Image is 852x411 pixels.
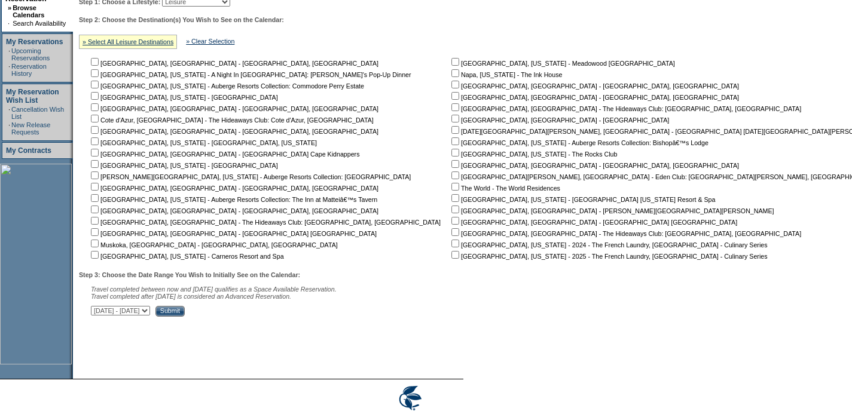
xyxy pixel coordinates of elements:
[8,47,10,62] td: ·
[11,63,47,77] a: Reservation History
[6,38,63,46] a: My Reservations
[91,286,337,293] span: Travel completed between now and [DATE] qualifies as a Space Available Reservation.
[449,253,767,260] nobr: [GEOGRAPHIC_DATA], [US_STATE] - 2025 - The French Laundry, [GEOGRAPHIC_DATA] - Culinary Series
[88,151,359,158] nobr: [GEOGRAPHIC_DATA], [GEOGRAPHIC_DATA] - [GEOGRAPHIC_DATA] Cape Kidnappers
[88,60,378,67] nobr: [GEOGRAPHIC_DATA], [GEOGRAPHIC_DATA] - [GEOGRAPHIC_DATA], [GEOGRAPHIC_DATA]
[91,293,291,300] nobr: Travel completed after [DATE] is considered an Advanced Reservation.
[8,121,10,136] td: ·
[13,20,66,27] a: Search Availability
[88,116,374,124] nobr: Cote d'Azur, [GEOGRAPHIC_DATA] - The Hideaways Club: Cote d'Azur, [GEOGRAPHIC_DATA]
[186,38,234,45] a: » Clear Selection
[449,71,562,78] nobr: Napa, [US_STATE] - The Ink House
[79,16,284,23] b: Step 2: Choose the Destination(s) You Wish to See on the Calendar:
[88,82,364,90] nobr: [GEOGRAPHIC_DATA], [US_STATE] - Auberge Resorts Collection: Commodore Perry Estate
[88,128,378,135] nobr: [GEOGRAPHIC_DATA], [GEOGRAPHIC_DATA] - [GEOGRAPHIC_DATA], [GEOGRAPHIC_DATA]
[88,230,377,237] nobr: [GEOGRAPHIC_DATA], [GEOGRAPHIC_DATA] - [GEOGRAPHIC_DATA] [GEOGRAPHIC_DATA]
[449,105,801,112] nobr: [GEOGRAPHIC_DATA], [GEOGRAPHIC_DATA] - The Hideaways Club: [GEOGRAPHIC_DATA], [GEOGRAPHIC_DATA]
[449,116,669,124] nobr: [GEOGRAPHIC_DATA], [GEOGRAPHIC_DATA] - [GEOGRAPHIC_DATA]
[155,306,185,317] input: Submit
[11,121,50,136] a: New Release Requests
[449,162,739,169] nobr: [GEOGRAPHIC_DATA], [GEOGRAPHIC_DATA] - [GEOGRAPHIC_DATA], [GEOGRAPHIC_DATA]
[88,241,338,249] nobr: Muskoka, [GEOGRAPHIC_DATA] - [GEOGRAPHIC_DATA], [GEOGRAPHIC_DATA]
[13,4,44,19] a: Browse Calendars
[88,105,378,112] nobr: [GEOGRAPHIC_DATA], [GEOGRAPHIC_DATA] - [GEOGRAPHIC_DATA], [GEOGRAPHIC_DATA]
[449,196,715,203] nobr: [GEOGRAPHIC_DATA], [US_STATE] - [GEOGRAPHIC_DATA] [US_STATE] Resort & Spa
[88,71,411,78] nobr: [GEOGRAPHIC_DATA], [US_STATE] - A Night In [GEOGRAPHIC_DATA]: [PERSON_NAME]'s Pop-Up Dinner
[8,20,11,27] td: ·
[8,63,10,77] td: ·
[88,139,317,146] nobr: [GEOGRAPHIC_DATA], [US_STATE] - [GEOGRAPHIC_DATA], [US_STATE]
[6,88,59,105] a: My Reservation Wish List
[88,162,278,169] nobr: [GEOGRAPHIC_DATA], [US_STATE] - [GEOGRAPHIC_DATA]
[449,60,675,67] nobr: [GEOGRAPHIC_DATA], [US_STATE] - Meadowood [GEOGRAPHIC_DATA]
[11,47,50,62] a: Upcoming Reservations
[449,139,709,146] nobr: [GEOGRAPHIC_DATA], [US_STATE] - Auberge Resorts Collection: Bishopâ€™s Lodge
[88,207,378,214] nobr: [GEOGRAPHIC_DATA], [GEOGRAPHIC_DATA] - [GEOGRAPHIC_DATA], [GEOGRAPHIC_DATA]
[11,106,64,120] a: Cancellation Wish List
[449,207,774,214] nobr: [GEOGRAPHIC_DATA], [GEOGRAPHIC_DATA] - [PERSON_NAME][GEOGRAPHIC_DATA][PERSON_NAME]
[88,94,278,101] nobr: [GEOGRAPHIC_DATA], [US_STATE] - [GEOGRAPHIC_DATA]
[88,196,377,203] nobr: [GEOGRAPHIC_DATA], [US_STATE] - Auberge Resorts Collection: The Inn at Matteiâ€™s Tavern
[449,230,801,237] nobr: [GEOGRAPHIC_DATA], [GEOGRAPHIC_DATA] - The Hideaways Club: [GEOGRAPHIC_DATA], [GEOGRAPHIC_DATA]
[449,219,737,226] nobr: [GEOGRAPHIC_DATA], [GEOGRAPHIC_DATA] - [GEOGRAPHIC_DATA] [GEOGRAPHIC_DATA]
[8,4,11,11] b: »
[6,146,51,155] a: My Contracts
[79,271,300,278] b: Step 3: Choose the Date Range You Wish to Initially See on the Calendar:
[88,173,411,180] nobr: [PERSON_NAME][GEOGRAPHIC_DATA], [US_STATE] - Auberge Resorts Collection: [GEOGRAPHIC_DATA]
[88,219,441,226] nobr: [GEOGRAPHIC_DATA], [GEOGRAPHIC_DATA] - The Hideaways Club: [GEOGRAPHIC_DATA], [GEOGRAPHIC_DATA]
[449,94,739,101] nobr: [GEOGRAPHIC_DATA], [GEOGRAPHIC_DATA] - [GEOGRAPHIC_DATA], [GEOGRAPHIC_DATA]
[83,38,173,45] a: » Select All Leisure Destinations
[449,82,739,90] nobr: [GEOGRAPHIC_DATA], [GEOGRAPHIC_DATA] - [GEOGRAPHIC_DATA], [GEOGRAPHIC_DATA]
[449,241,767,249] nobr: [GEOGRAPHIC_DATA], [US_STATE] - 2024 - The French Laundry, [GEOGRAPHIC_DATA] - Culinary Series
[88,253,284,260] nobr: [GEOGRAPHIC_DATA], [US_STATE] - Carneros Resort and Spa
[88,185,378,192] nobr: [GEOGRAPHIC_DATA], [GEOGRAPHIC_DATA] - [GEOGRAPHIC_DATA], [GEOGRAPHIC_DATA]
[449,151,617,158] nobr: [GEOGRAPHIC_DATA], [US_STATE] - The Rocks Club
[8,106,10,120] td: ·
[449,185,560,192] nobr: The World - The World Residences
